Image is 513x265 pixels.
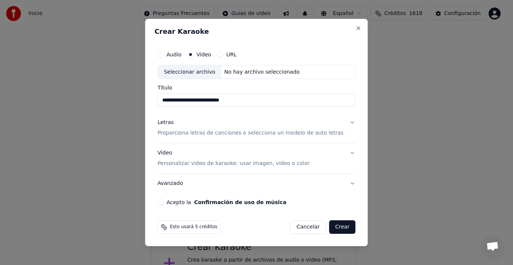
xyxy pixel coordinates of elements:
button: Cancelar [290,220,326,234]
button: LetrasProporciona letras de canciones o selecciona un modelo de auto letras [157,113,355,143]
div: Video [157,150,309,168]
button: Acepto la [194,200,287,205]
label: Acepto la [166,200,286,205]
label: Título [157,85,355,91]
p: Proporciona letras de canciones o selecciona un modelo de auto letras [157,130,343,137]
div: No hay archivo seleccionado [221,68,303,76]
div: Seleccionar archivo [158,65,221,79]
p: Personalizar video de karaoke: usar imagen, video o color [157,160,309,167]
label: Video [196,52,211,57]
button: Crear [329,220,355,234]
label: Audio [166,52,181,57]
button: VideoPersonalizar video de karaoke: usar imagen, video o color [157,144,355,174]
h2: Crear Karaoke [154,28,358,35]
button: Avanzado [157,174,355,193]
span: Esto usará 5 créditos [170,224,217,230]
div: Letras [157,119,174,127]
label: URL [226,52,237,57]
